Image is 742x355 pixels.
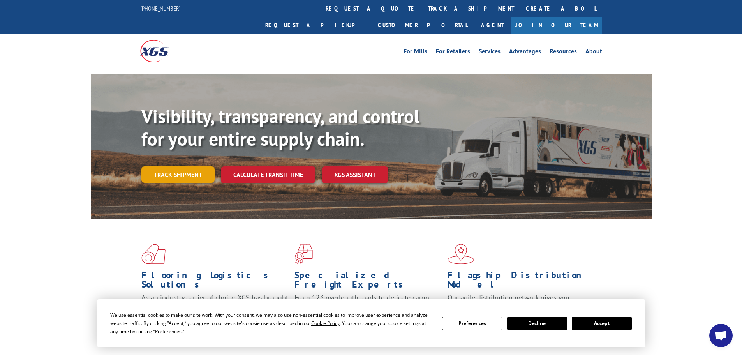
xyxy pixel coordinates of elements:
p: From 123 overlength loads to delicate cargo, our experienced staff knows the best way to move you... [294,293,442,328]
button: Accept [572,317,632,330]
a: Request a pickup [259,17,372,34]
button: Decline [507,317,567,330]
a: For Mills [404,48,427,57]
a: [PHONE_NUMBER] [140,4,181,12]
a: Resources [550,48,577,57]
div: Cookie Consent Prompt [97,299,645,347]
div: Open chat [709,324,733,347]
span: As an industry carrier of choice, XGS has brought innovation and dedication to flooring logistics... [141,293,288,321]
a: About [585,48,602,57]
a: Advantages [509,48,541,57]
a: Agent [473,17,511,34]
a: Join Our Team [511,17,602,34]
h1: Specialized Freight Experts [294,270,442,293]
h1: Flagship Distribution Model [448,270,595,293]
a: Calculate transit time [221,166,315,183]
img: xgs-icon-total-supply-chain-intelligence-red [141,244,166,264]
a: Customer Portal [372,17,473,34]
a: Services [479,48,501,57]
span: Cookie Policy [311,320,340,327]
a: For Retailers [436,48,470,57]
a: Track shipment [141,166,215,183]
span: Our agile distribution network gives you nationwide inventory management on demand. [448,293,591,311]
button: Preferences [442,317,502,330]
span: Preferences [155,328,182,335]
div: We use essential cookies to make our site work. With your consent, we may also use non-essential ... [110,311,433,336]
h1: Flooring Logistics Solutions [141,270,289,293]
img: xgs-icon-flagship-distribution-model-red [448,244,474,264]
a: XGS ASSISTANT [322,166,388,183]
img: xgs-icon-focused-on-flooring-red [294,244,313,264]
b: Visibility, transparency, and control for your entire supply chain. [141,104,419,151]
